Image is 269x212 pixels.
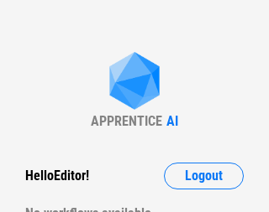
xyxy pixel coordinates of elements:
[25,163,89,189] div: Hello Editor !
[166,113,178,129] div: AI
[164,163,244,189] button: Logout
[185,169,223,183] span: Logout
[101,52,168,113] img: Apprentice AI
[91,113,162,129] div: APPRENTICE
